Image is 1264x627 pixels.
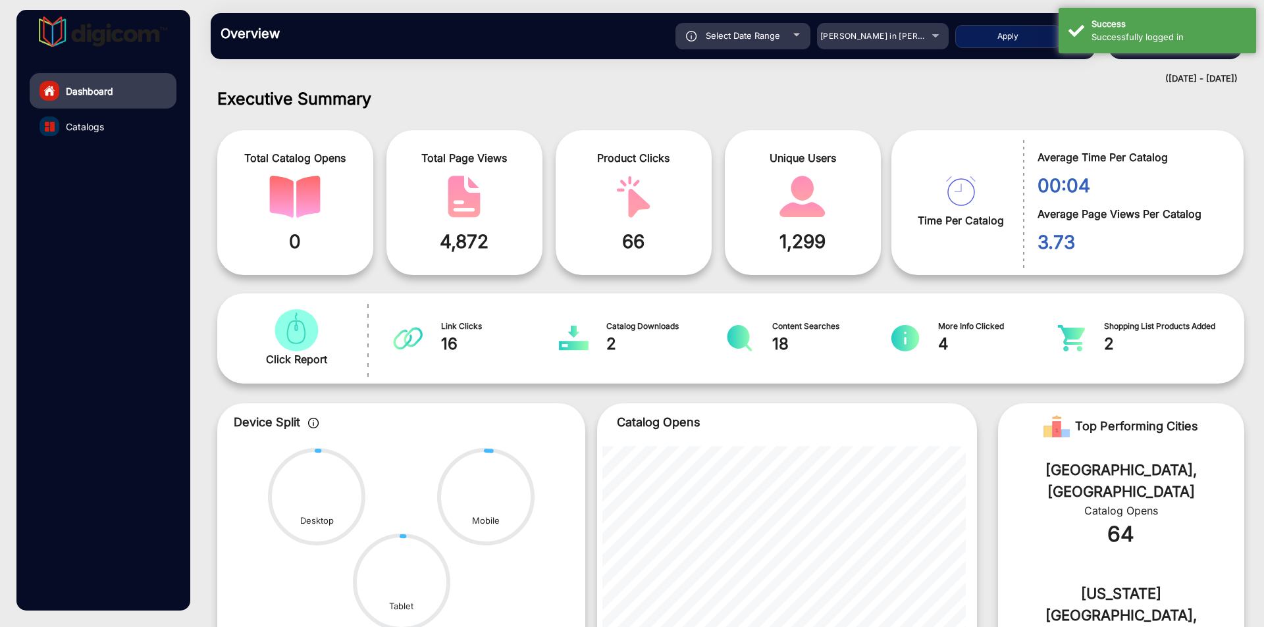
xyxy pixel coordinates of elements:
[393,325,423,351] img: catalog
[396,150,533,166] span: Total Page Views
[266,351,327,367] span: Click Report
[227,150,363,166] span: Total Catalog Opens
[441,320,560,332] span: Link Clicks
[772,320,891,332] span: Content Searches
[706,30,780,41] span: Select Date Range
[1018,518,1224,550] div: 64
[1092,18,1246,31] div: Success
[606,320,725,332] span: Catalog Downloads
[217,89,1244,109] h1: Executive Summary
[45,122,55,132] img: catalog
[1075,413,1198,439] span: Top Performing Cities
[441,332,560,356] span: 16
[891,325,920,351] img: catalog
[608,176,659,218] img: catalog
[772,332,891,356] span: 18
[1038,206,1224,222] span: Average Page Views Per Catalog
[1057,325,1086,351] img: catalog
[566,150,702,166] span: Product Clicks
[438,176,490,218] img: catalog
[269,176,321,218] img: catalog
[566,228,702,255] span: 66
[1104,320,1223,332] span: Shopping List Products Added
[1018,459,1224,503] div: [GEOGRAPHIC_DATA], [GEOGRAPHIC_DATA]
[1038,149,1224,165] span: Average Time Per Catalog
[308,418,319,428] img: icon
[66,120,104,134] span: Catalogs
[725,325,754,351] img: catalog
[197,72,1238,86] div: ([DATE] - [DATE])
[735,150,871,166] span: Unique Users
[66,84,113,98] span: Dashboard
[234,415,300,429] span: Device Split
[300,514,334,528] div: Desktop
[472,514,500,528] div: Mobile
[820,31,966,41] span: [PERSON_NAME] in [PERSON_NAME]
[1092,31,1246,44] div: Successfully logged in
[271,309,322,351] img: catalog
[39,16,168,47] img: vmg-logo
[30,73,176,109] a: Dashboard
[686,31,697,41] img: icon
[735,228,871,255] span: 1,299
[955,25,1061,48] button: Apply
[43,85,55,97] img: home
[1038,172,1224,199] span: 00:04
[1018,503,1224,518] div: Catalog Opens
[30,109,176,144] a: Catalogs
[617,413,957,431] p: Catalog Opens
[777,176,828,218] img: catalog
[559,325,589,351] img: catalog
[606,332,725,356] span: 2
[1038,228,1224,256] span: 3.73
[1104,332,1223,356] span: 2
[396,228,533,255] span: 4,872
[938,320,1057,332] span: More Info Clicked
[227,228,363,255] span: 0
[938,332,1057,356] span: 4
[389,600,413,613] div: Tablet
[221,26,405,41] h3: Overview
[1043,413,1070,439] img: Rank image
[946,176,976,206] img: catalog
